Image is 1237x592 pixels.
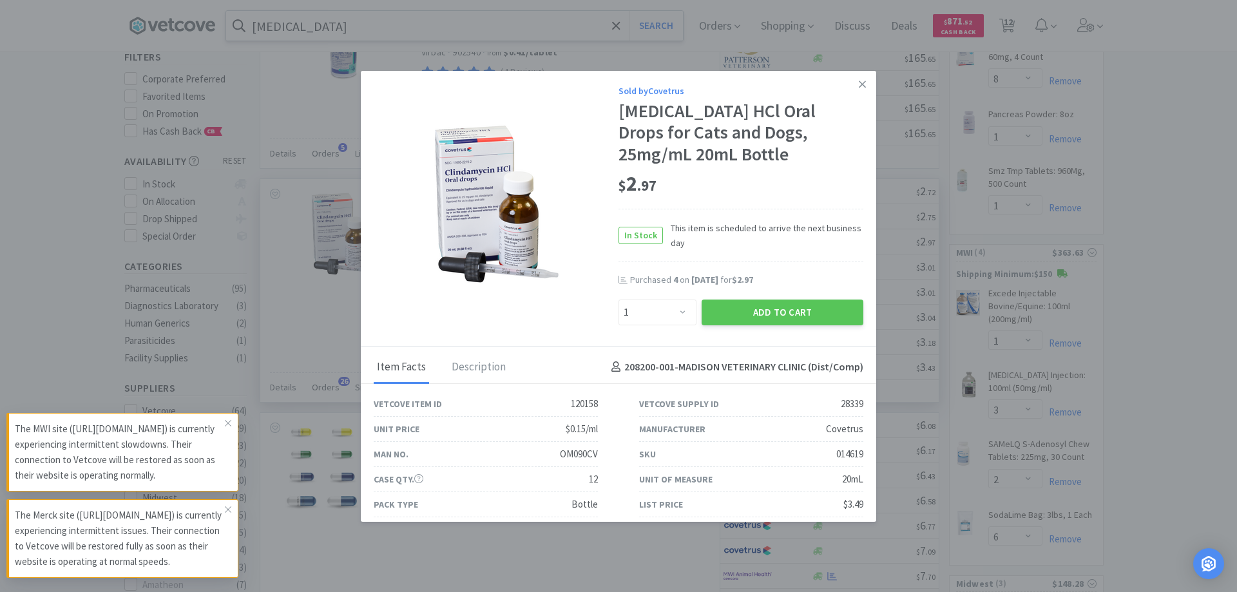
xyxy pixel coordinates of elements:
[630,274,863,287] div: Purchased on for
[639,422,705,436] div: Manufacturer
[571,396,598,412] div: 120158
[639,497,683,511] div: List Price
[15,421,225,483] p: The MWI site ([URL][DOMAIN_NAME]) is currently experiencing intermittent slowdowns. Their connect...
[639,472,713,486] div: Unit of Measure
[589,472,598,487] div: 12
[691,274,718,285] span: [DATE]
[448,352,509,384] div: Description
[639,447,656,461] div: SKU
[663,221,863,250] span: This item is scheduled to arrive the next business day
[432,124,560,285] img: 55b401c058ab450fbd6191090038ff95_28339.png
[618,100,863,166] div: [MEDICAL_DATA] HCl Oral Drops for Cats and Dogs, 25mg/mL 20mL Bottle
[571,497,598,512] div: Bottle
[374,397,442,411] div: Vetcove Item ID
[842,472,863,487] div: 20mL
[843,497,863,512] div: $3.49
[702,300,863,325] button: Add to Cart
[673,274,678,285] span: 4
[15,508,225,569] p: The Merck site ([URL][DOMAIN_NAME]) is currently experiencing intermittent issues. Their connecti...
[374,422,419,436] div: Unit Price
[606,359,863,376] h4: 208200-001 - MADISON VETERINARY CLINIC (Dist/Comp)
[732,274,753,285] span: $2.97
[618,171,657,196] span: 2
[619,227,662,243] span: In Stock
[374,447,408,461] div: Man No.
[1193,548,1224,579] div: Open Intercom Messenger
[826,421,863,437] div: Covetrus
[841,396,863,412] div: 28339
[618,177,626,195] span: $
[374,352,429,384] div: Item Facts
[618,84,863,98] div: Sold by Covetrus
[637,177,657,195] span: . 97
[374,497,418,511] div: Pack Type
[566,421,598,437] div: $0.15/ml
[374,472,423,486] div: Case Qty.
[560,446,598,462] div: OM090CV
[836,446,863,462] div: 014619
[639,397,719,411] div: Vetcove Supply ID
